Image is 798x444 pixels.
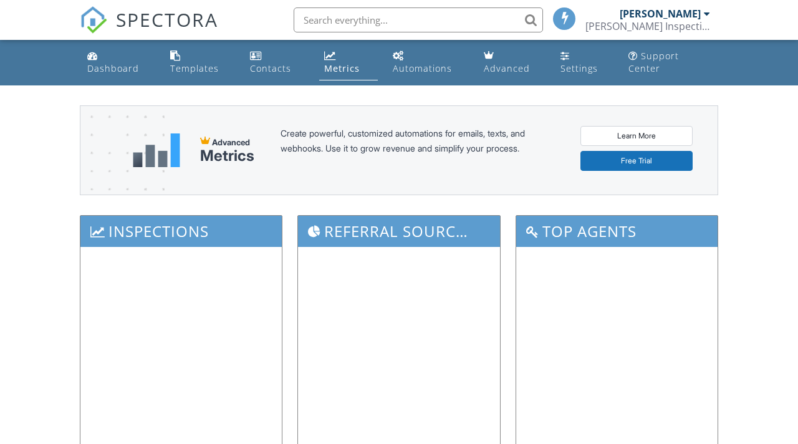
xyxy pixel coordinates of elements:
input: Search everything... [294,7,543,32]
a: Automations (Basic) [388,45,469,80]
a: SPECTORA [80,17,218,43]
a: Learn More [580,126,693,146]
div: Dashboard [87,62,139,74]
a: Free Trial [580,151,693,171]
div: Support Center [628,50,679,74]
div: Contacts [250,62,291,74]
div: [PERSON_NAME] [620,7,701,20]
div: Settings [560,62,598,74]
span: SPECTORA [116,6,218,32]
a: Templates [165,45,235,80]
div: Metrics [324,62,360,74]
img: The Best Home Inspection Software - Spectora [80,6,107,34]
div: Automations [393,62,452,74]
span: Advanced [212,137,250,147]
div: Create powerful, customized automations for emails, texts, and webhooks. Use it to grow revenue a... [281,126,555,175]
a: Support Center [623,45,716,80]
h3: Top Agents [516,216,718,246]
div: Metrics [200,147,254,165]
img: metrics-aadfce2e17a16c02574e7fc40e4d6b8174baaf19895a402c862ea781aae8ef5b.svg [133,133,180,167]
h3: Inspections [80,216,282,246]
div: Southwell Inspections [585,20,710,32]
div: Templates [170,62,219,74]
a: Contacts [245,45,309,80]
img: advanced-banner-bg-f6ff0eecfa0ee76150a1dea9fec4b49f333892f74bc19f1b897a312d7a1b2ff3.png [80,106,165,244]
a: Advanced [479,45,546,80]
div: Advanced [484,62,530,74]
a: Settings [555,45,613,80]
a: Metrics [319,45,378,80]
a: Dashboard [82,45,155,80]
h3: Referral Sources [298,216,499,246]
